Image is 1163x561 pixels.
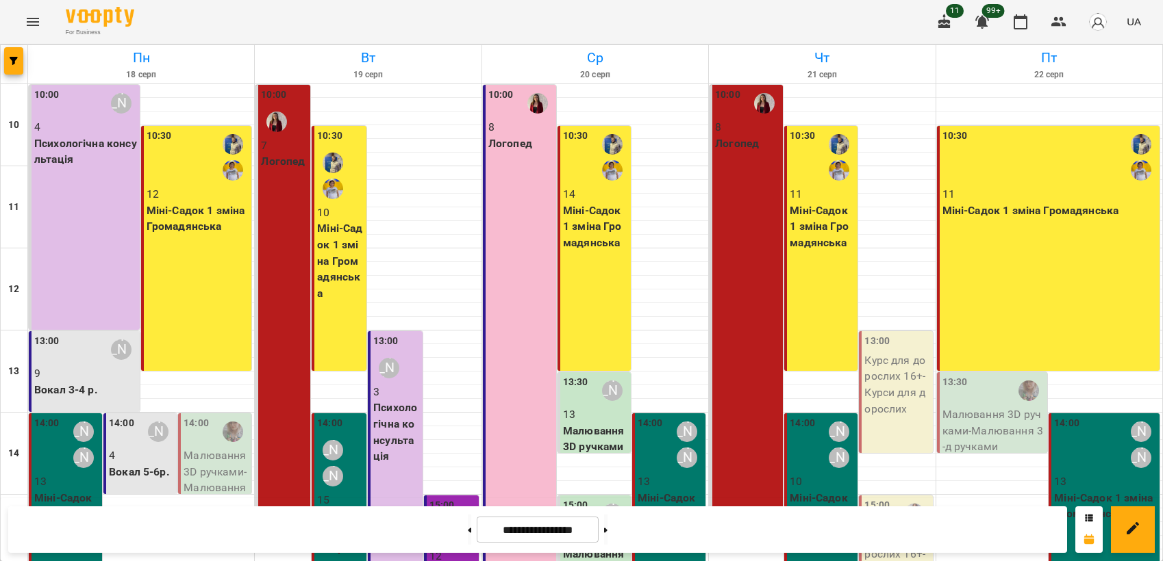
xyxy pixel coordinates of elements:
[602,134,623,155] img: Фефелова Людмила Іванівна
[323,466,343,486] div: Мичка Наталія Ярославівна
[8,364,19,379] h6: 13
[111,339,132,360] div: Масич Римма Юріївна
[317,492,364,508] p: 15
[73,421,94,442] div: Кузьменко Лариса Георгіївна
[30,68,252,81] h6: 18 серп
[8,200,19,215] h6: 11
[223,160,243,181] img: Яковенко Лариса Миколаївна
[317,129,342,144] label: 10:30
[323,440,343,460] div: Кузьменко Лариса Георгіївна
[942,186,1157,203] p: 11
[488,135,553,152] p: Логопед
[1121,9,1147,34] button: UA
[829,421,849,442] div: Кузьменко Лариса Георгіївна
[261,138,308,154] p: 7
[1127,14,1141,29] span: UA
[66,7,134,27] img: Voopty Logo
[942,406,1045,455] p: Малювання 3D ручками - Малювання 3-д ручками
[864,352,929,417] p: Курс для дорослих 16+ - Курси для дорослих
[602,160,623,181] img: Яковенко Лариса Миколаївна
[147,129,172,144] label: 10:30
[715,135,780,152] p: Логопед
[8,446,19,461] h6: 14
[1054,416,1079,431] label: 14:00
[323,179,343,199] img: Яковенко Лариса Миколаївна
[8,118,19,133] h6: 10
[1131,421,1151,442] div: Кузьменко Лариса Георгіївна
[223,421,243,442] div: Літвінова Катерина
[34,416,60,431] label: 14:00
[373,400,420,464] p: Психологічна консультація
[790,490,855,538] p: Міні-Садок 1 зміна Громадянська
[938,47,1160,68] h6: Пт
[715,88,740,103] label: 10:00
[527,93,548,114] img: Єременко Ірина Олександрівна
[638,473,703,490] p: 13
[829,134,849,155] img: Фефелова Людмила Іванівна
[602,380,623,401] div: Юля Стеценко
[946,4,964,18] span: 11
[638,416,663,431] label: 14:00
[563,406,628,423] p: 13
[488,119,553,135] p: 8
[109,464,174,480] p: Вокал 5-6р.
[109,447,174,464] p: 4
[829,160,849,181] div: Яковенко Лариса Миколаївна
[34,382,137,398] p: Вокал 3-4 р.
[73,447,94,468] div: Мичка Наталія Ярославівна
[790,186,855,203] p: 11
[266,112,287,132] img: Єременко Ірина Олександрівна
[257,47,479,68] h6: Вт
[148,421,168,442] div: Масич Римма Юріївна
[790,473,855,490] p: 10
[184,416,209,431] label: 14:00
[30,47,252,68] h6: Пн
[16,5,49,38] button: Menu
[66,28,134,37] span: For Business
[488,88,514,103] label: 10:00
[261,153,308,170] p: Логопед
[790,416,815,431] label: 14:00
[147,186,249,203] p: 12
[184,447,249,512] p: Малювання 3D ручками - Малювання 3-д ручками
[942,129,968,144] label: 10:30
[790,203,855,251] p: Міні-Садок 1 зміна Громадянська
[484,47,706,68] h6: Ср
[8,282,19,297] h6: 12
[711,47,933,68] h6: Чт
[942,375,968,390] label: 13:30
[1131,160,1151,181] img: Яковенко Лариса Миколаївна
[982,4,1005,18] span: 99+
[323,153,343,173] img: Фефелова Людмила Іванівна
[711,68,933,81] h6: 21 серп
[379,358,399,378] div: Мичка Наталія Ярославівна
[34,88,60,103] label: 10:00
[677,421,697,442] div: Кузьменко Лариса Георгіївна
[754,93,775,114] img: Єременко Ірина Олександрівна
[34,135,137,168] p: Психологічна консультація
[1131,134,1151,155] img: Фефелова Людмила Іванівна
[790,129,815,144] label: 10:30
[109,416,134,431] label: 14:00
[484,68,706,81] h6: 20 серп
[1054,473,1157,490] p: 13
[563,423,628,455] p: Малювання 3D ручками
[563,203,628,251] p: Міні-Садок 1 зміна Громадянська
[34,365,137,382] p: 9
[111,93,132,114] div: Мичка Наталія Ярославівна
[317,416,342,431] label: 14:00
[257,68,479,81] h6: 19 серп
[1018,380,1039,401] img: Літвінова Катерина
[1131,447,1151,468] div: Мичка Наталія Ярославівна
[223,134,243,155] div: Фефелова Людмила Іванівна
